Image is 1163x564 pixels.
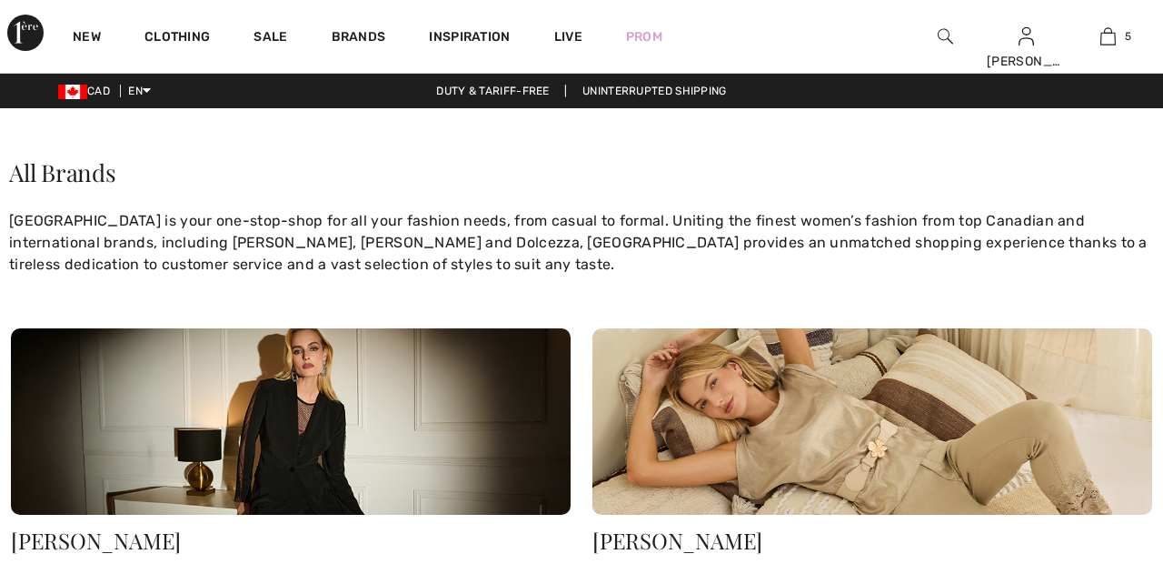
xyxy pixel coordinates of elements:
[128,85,151,97] span: EN
[1068,25,1148,47] a: 5
[332,29,386,48] a: Brands
[11,529,571,551] div: [PERSON_NAME]
[987,52,1067,71] div: [PERSON_NAME]
[7,15,44,51] img: 1ère Avenue
[58,85,87,99] img: Canadian Dollar
[1019,25,1034,47] img: My Info
[429,29,510,48] span: Inspiration
[1125,28,1131,45] span: 5
[73,29,101,48] a: New
[58,85,117,97] span: CAD
[253,29,287,48] a: Sale
[1100,25,1116,47] img: My Bag
[938,25,953,47] img: search the website
[11,328,571,515] img: Joseph Ribkoff
[144,29,210,48] a: Clothing
[626,27,662,46] a: Prom
[592,529,1152,551] div: [PERSON_NAME]
[592,328,1152,515] img: Frank Lyman
[1019,27,1034,45] a: Sign In
[554,27,582,46] a: Live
